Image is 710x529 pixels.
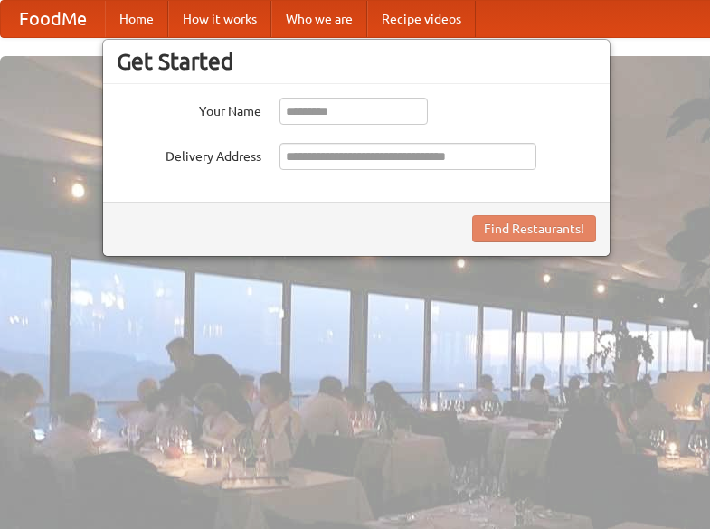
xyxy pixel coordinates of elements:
[1,1,105,37] a: FoodMe
[117,48,596,75] h3: Get Started
[105,1,168,37] a: Home
[117,143,261,165] label: Delivery Address
[472,215,596,242] button: Find Restaurants!
[168,1,271,37] a: How it works
[367,1,476,37] a: Recipe videos
[117,98,261,120] label: Your Name
[271,1,367,37] a: Who we are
